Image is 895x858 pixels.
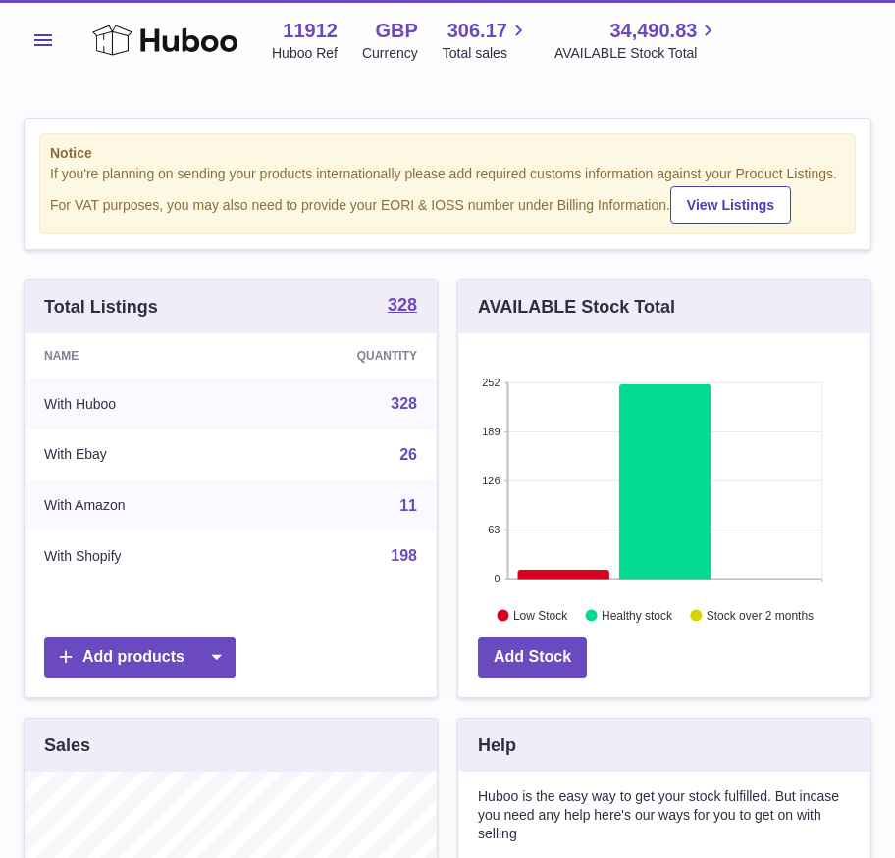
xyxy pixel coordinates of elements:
h3: Sales [44,733,90,757]
td: With Amazon [25,480,250,531]
td: With Shopify [25,530,250,581]
strong: Notice [50,144,845,163]
strong: 328 [388,296,417,314]
a: Add Stock [478,637,587,678]
strong: GBP [375,18,417,44]
td: With Ebay [25,429,250,480]
text: 252 [482,377,500,388]
text: 63 [488,524,500,535]
th: Name [25,333,250,379]
a: 34,490.83 AVAILABLE Stock Total [554,18,720,63]
h3: AVAILABLE Stock Total [478,295,675,319]
div: Currency [362,44,418,63]
text: Healthy stock [602,609,673,623]
strong: 11912 [283,18,338,44]
a: 198 [391,547,417,564]
a: Add products [44,637,236,678]
h3: Help [478,733,516,757]
a: View Listings [670,186,791,224]
text: 189 [482,426,500,437]
a: 328 [391,395,417,412]
span: 306.17 [447,18,507,44]
p: Huboo is the easy way to get your stock fulfilled. But incase you need any help here's our ways f... [478,787,851,843]
h3: Total Listings [44,295,158,319]
text: 126 [482,475,500,486]
div: Huboo Ref [272,44,338,63]
span: Total sales [443,44,530,63]
a: 328 [388,296,417,318]
span: 34,490.83 [609,18,697,44]
td: With Huboo [25,379,250,429]
span: AVAILABLE Stock Total [554,44,720,63]
a: 26 [399,446,417,463]
div: If you're planning on sending your products internationally please add required customs informati... [50,165,845,224]
th: Quantity [250,333,437,379]
a: 306.17 Total sales [443,18,530,63]
text: Stock over 2 months [707,609,814,623]
a: 11 [399,497,417,514]
text: 0 [494,573,500,584]
text: Low Stock [513,609,568,623]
